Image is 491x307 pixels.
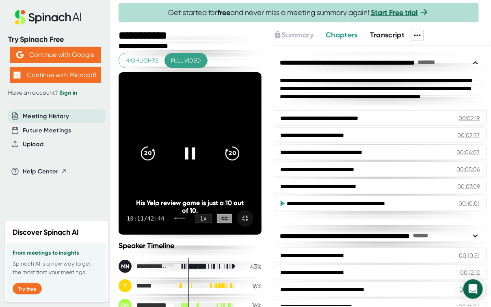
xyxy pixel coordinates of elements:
[23,126,71,135] button: Future Meetings
[326,30,358,39] span: Chapters
[241,263,262,270] div: 43 %
[16,51,24,58] img: Aehbyd4JwY73AAAAAElFTkSuQmCC
[241,282,262,290] div: 16 %
[463,279,483,299] div: Open Intercom Messenger
[458,182,480,190] div: 00:07:09
[168,8,429,17] span: Get started for and never miss a meeting summary again!
[459,251,480,259] div: 00:10:51
[133,199,247,214] div: His Yelp review game is just a 10 out of 10.
[217,8,230,17] b: free
[274,30,314,41] button: Summary
[10,47,101,63] button: Continue with Google
[171,56,201,66] span: Full video
[13,259,100,277] p: Spinach AI is a new way to get the most from your meetings
[13,250,100,256] h3: From meetings to insights
[119,53,165,68] button: Highlights
[119,279,167,292] div: Thomas
[59,89,77,96] a: Sign in
[119,260,167,273] div: Matthew Hambor
[23,140,43,149] button: Upload
[459,199,480,208] div: 00:10:01
[458,131,480,139] div: 00:02:57
[119,279,132,292] div: T
[460,285,480,294] div: 00:14:14
[164,53,207,68] button: Full video
[8,89,102,97] div: Have an account?
[23,167,67,176] button: Help Center
[371,8,418,17] a: Start Free trial
[13,283,42,294] button: Try free
[125,56,158,66] span: Highlights
[127,215,164,222] div: 10:11 / 42:44
[282,30,314,39] span: Summary
[459,114,480,122] div: 00:02:19
[8,35,102,44] div: Try Spinach Free
[370,30,405,39] span: Transcript
[457,148,480,156] div: 00:04:07
[326,30,358,41] button: Chapters
[23,167,58,176] span: Help Center
[274,30,326,41] div: Upgrade to access
[119,241,262,250] div: Speaker Timeline
[10,67,101,83] button: Continue with Microsoft
[13,227,79,238] h2: Discover Spinach AI
[461,268,480,277] div: 00:12:12
[217,214,232,223] div: CC
[119,260,132,273] div: MH
[370,30,405,41] button: Transcript
[23,112,69,121] button: Meeting History
[457,165,480,173] div: 00:05:06
[195,214,212,223] div: 1 x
